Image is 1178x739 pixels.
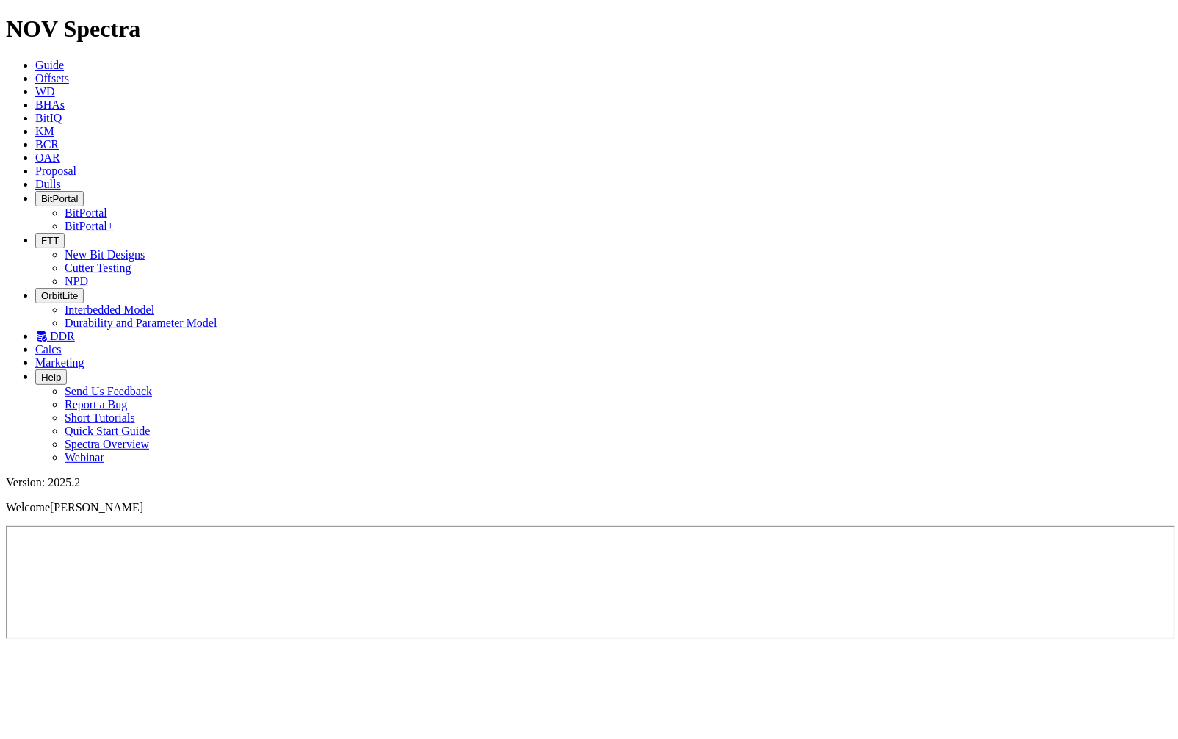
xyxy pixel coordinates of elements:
a: Quick Start Guide [65,425,150,437]
a: Send Us Feedback [65,385,152,397]
span: BitPortal [41,193,78,204]
a: BCR [35,138,59,151]
button: FTT [35,233,65,248]
a: DDR [35,330,75,342]
span: [PERSON_NAME] [50,501,143,513]
a: KM [35,125,54,137]
a: NPD [65,275,88,287]
a: Webinar [65,451,104,464]
a: BitPortal+ [65,220,114,232]
a: Interbedded Model [65,303,154,316]
a: Marketing [35,356,84,369]
button: OrbitLite [35,288,84,303]
a: Durability and Parameter Model [65,317,217,329]
a: BitIQ [35,112,62,124]
span: FTT [41,235,59,246]
h1: NOV Spectra [6,15,1172,43]
div: Version: 2025.2 [6,476,1172,489]
span: DDR [50,330,75,342]
a: Guide [35,59,64,71]
span: Help [41,372,61,383]
a: WD [35,85,55,98]
span: OrbitLite [41,290,78,301]
button: Help [35,369,67,385]
a: Short Tutorials [65,411,135,424]
p: Welcome [6,501,1172,514]
a: Offsets [35,72,69,84]
a: OAR [35,151,60,164]
a: BHAs [35,98,65,111]
a: Proposal [35,165,76,177]
a: Cutter Testing [65,262,131,274]
a: Spectra Overview [65,438,149,450]
a: Dulls [35,178,61,190]
a: Report a Bug [65,398,127,411]
button: BitPortal [35,191,84,206]
a: BitPortal [65,206,107,219]
a: New Bit Designs [65,248,145,261]
a: Calcs [35,343,62,356]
